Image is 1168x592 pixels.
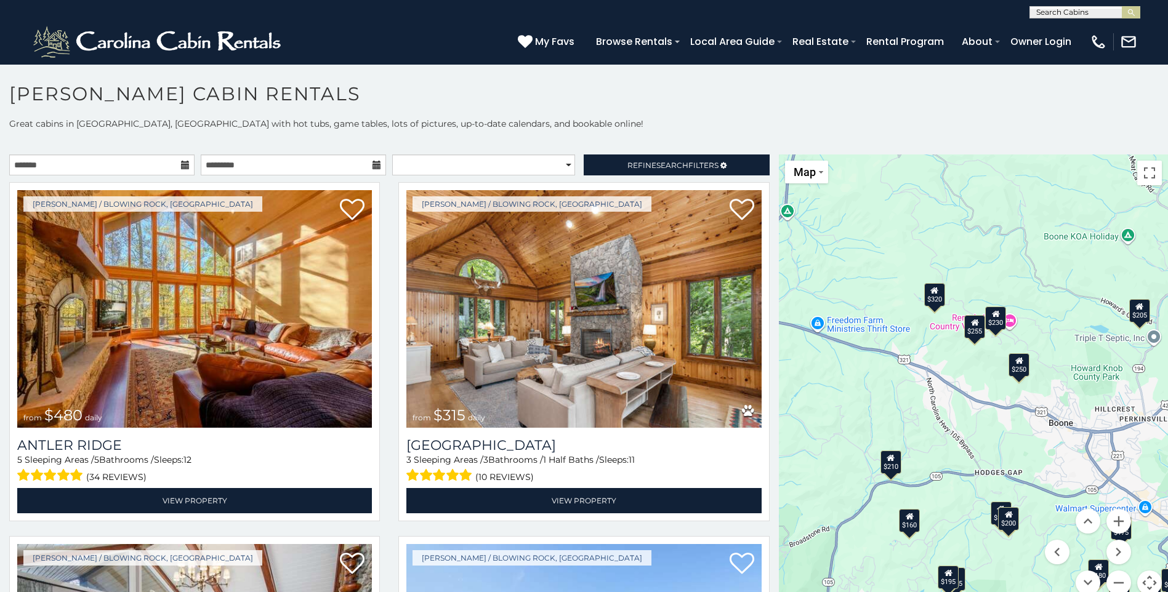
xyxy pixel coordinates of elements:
img: phone-regular-white.png [1090,33,1107,50]
a: Browse Rentals [590,31,679,52]
a: Real Estate [786,31,855,52]
span: Refine Filters [627,161,719,170]
button: Move left [1045,540,1069,564]
div: $205 [1129,299,1150,322]
a: [PERSON_NAME] / Blowing Rock, [GEOGRAPHIC_DATA] [23,196,262,212]
button: Toggle fullscreen view [1137,161,1162,185]
span: 5 [17,454,22,465]
div: Sleeping Areas / Bathrooms / Sleeps: [406,454,761,485]
div: $180 [991,502,1012,525]
a: [GEOGRAPHIC_DATA] [406,437,761,454]
span: $480 [44,406,83,424]
a: My Favs [518,34,578,50]
a: RefineSearchFilters [584,154,769,175]
div: $200 [998,507,1019,530]
a: [PERSON_NAME] / Blowing Rock, [GEOGRAPHIC_DATA] [413,550,651,566]
a: [PERSON_NAME] / Blowing Rock, [GEOGRAPHIC_DATA] [23,550,262,566]
span: (10 reviews) [475,469,534,485]
img: mail-regular-white.png [1120,33,1137,50]
span: My Favs [535,34,574,49]
button: Move up [1076,509,1100,534]
span: 3 [483,454,488,465]
a: Add to favorites [340,551,364,577]
div: $160 [899,509,920,532]
span: from [23,413,42,422]
div: $230 [985,306,1006,330]
span: daily [468,413,485,422]
div: $320 [924,283,945,306]
div: $210 [880,450,901,474]
a: Local Area Guide [684,31,781,52]
img: Chimney Island [406,190,761,428]
img: Antler Ridge [17,190,372,428]
a: About [956,31,999,52]
div: $395 [944,567,965,591]
a: Add to favorites [730,198,754,223]
span: daily [85,413,102,422]
a: View Property [17,488,372,513]
a: Rental Program [860,31,950,52]
button: Zoom in [1106,509,1131,534]
div: $250 [1009,353,1029,377]
h3: Chimney Island [406,437,761,454]
button: Move right [1106,540,1131,564]
span: $315 [433,406,465,424]
a: Antler Ridge [17,437,372,454]
a: Add to favorites [340,198,364,223]
span: Map [794,166,816,178]
span: 1 Half Baths / [543,454,599,465]
span: from [413,413,431,422]
div: $175 [1111,516,1132,540]
span: (34 reviews) [86,469,147,485]
a: View Property [406,488,761,513]
span: 12 [183,454,191,465]
div: $195 [938,566,959,589]
button: Change map style [785,161,828,183]
div: Sleeping Areas / Bathrooms / Sleeps: [17,454,372,485]
span: Search [656,161,688,170]
span: 3 [406,454,411,465]
span: 5 [94,454,99,465]
img: White-1-2.png [31,23,286,60]
div: $255 [964,315,985,338]
a: Owner Login [1004,31,1077,52]
a: Chimney Island from $315 daily [406,190,761,428]
a: [PERSON_NAME] / Blowing Rock, [GEOGRAPHIC_DATA] [413,196,651,212]
span: 11 [629,454,635,465]
a: Add to favorites [730,551,754,577]
a: Antler Ridge from $480 daily [17,190,372,428]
